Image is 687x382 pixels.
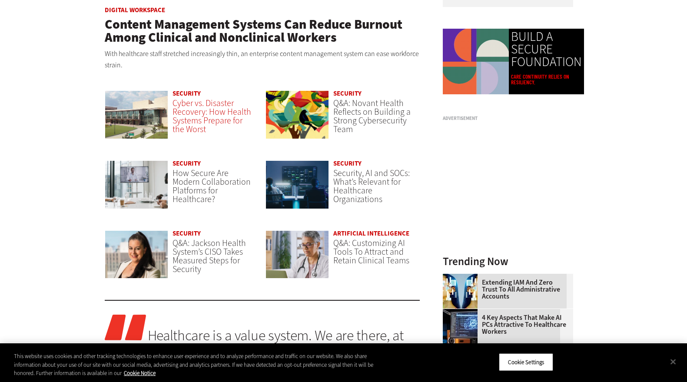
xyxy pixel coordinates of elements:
a: 4 Key Aspects That Make AI PCs Attractive to Healthcare Workers [443,314,568,335]
a: BUILD A SECURE FOUNDATION [511,30,582,69]
img: Colorful animated shapes [443,29,509,95]
button: Close [664,352,683,371]
a: Care continuity relies on resiliency. [511,74,582,85]
a: How Secure Are Modern Collaboration Platforms for Healthcare? [173,167,251,205]
a: Artificial Intelligence [333,229,409,238]
img: abstract illustration of a tree [266,90,329,139]
iframe: advertisement [443,124,573,233]
a: Q&A: Jackson Health System’s CISO Takes Measured Steps for Security [173,237,246,275]
a: security team in high-tech computer room [266,160,329,217]
a: abstract illustration of a tree [266,90,329,147]
a: Security [173,229,201,238]
img: Desktop monitor with brain AI concept [443,309,478,344]
button: Cookie Settings [499,353,553,371]
a: abstract image of woman with pixelated face [443,274,482,281]
a: Extending IAM and Zero Trust to All Administrative Accounts [443,279,568,300]
a: University of Vermont Medical Center’s main campus [105,90,169,147]
a: Connie Barrera [105,230,169,287]
img: care team speaks with physician over conference call [105,160,169,209]
img: security team in high-tech computer room [266,160,329,209]
h3: Advertisement [443,116,573,121]
a: Security [333,159,362,168]
img: abstract image of woman with pixelated face [443,274,478,309]
a: Content Management Systems Can Reduce Burnout Among Clinical and Nonclinical Workers [105,16,402,46]
h3: Trending Now [443,256,573,267]
a: Security [173,159,201,168]
a: Security [173,89,201,98]
a: Security [333,89,362,98]
a: doctor on laptop [266,230,329,287]
a: care team speaks with physician over conference call [105,160,169,217]
div: This website uses cookies and other tracking technologies to enhance user experience and to analy... [14,352,378,378]
a: Q&A: Customizing AI Tools To Attract and Retain Clinical Teams [333,237,409,266]
p: With healthcare staff stretched increasingly thin, an enterprise content management system can ea... [105,48,420,70]
a: Cyber vs. Disaster Recovery: How Health Systems Prepare for the Worst [173,97,251,135]
a: Security, AI and SOCs: What’s Relevant for Healthcare Organizations [333,167,410,205]
img: doctor on laptop [266,230,329,279]
a: More information about your privacy [124,369,156,377]
a: Q&A: Novant Health Reflects on Building a Strong Cybersecurity Team [333,97,411,135]
a: Desktop monitor with brain AI concept [443,309,482,316]
a: Digital Workspace [105,6,165,14]
img: University of Vermont Medical Center’s main campus [105,90,169,139]
img: Connie Barrera [105,230,169,279]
